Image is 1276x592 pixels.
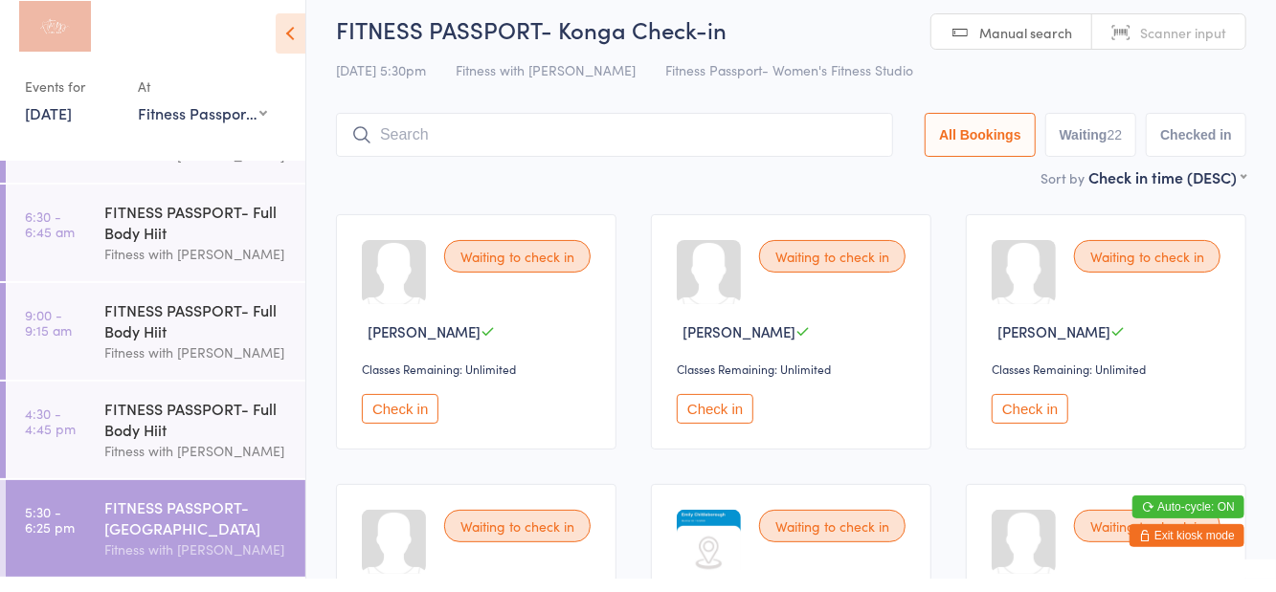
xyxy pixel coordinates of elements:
[1132,509,1244,532] button: Auto-cycle: ON
[6,395,305,492] a: 4:30 -4:45 pmFITNESS PASSPORT- Full Body HiitFitness with [PERSON_NAME]
[104,510,289,552] div: FITNESS PASSPORT- [GEOGRAPHIC_DATA]
[25,419,76,449] time: 4:30 - 4:45 pm
[25,222,75,252] time: 6:30 - 6:45 am
[759,253,906,286] div: Waiting to check in
[665,74,913,93] span: Fitness Passport- Women's Fitness Studio
[368,335,481,355] span: [PERSON_NAME]
[1041,182,1085,201] label: Sort by
[677,523,741,587] img: image1740521983.png
[456,74,636,93] span: Fitness with [PERSON_NAME]
[1088,180,1246,201] div: Check in time (DESC)
[6,493,305,590] a: 5:30 -6:25 pmFITNESS PASSPORT- [GEOGRAPHIC_DATA]Fitness with [PERSON_NAME]
[336,126,893,170] input: Search
[104,453,289,475] div: Fitness with [PERSON_NAME]
[19,14,91,65] img: Fitness with Zoe
[104,552,289,574] div: Fitness with [PERSON_NAME]
[104,313,289,355] div: FITNESS PASSPORT- Full Body Hiit
[6,198,305,295] a: 6:30 -6:45 amFITNESS PASSPORT- Full Body HiitFitness with [PERSON_NAME]
[992,407,1068,437] button: Check in
[362,374,596,390] div: Classes Remaining: Unlimited
[997,335,1110,355] span: [PERSON_NAME]
[1108,141,1123,156] div: 22
[336,74,426,93] span: [DATE] 5:30pm
[1074,523,1220,556] div: Waiting to check in
[6,296,305,393] a: 9:00 -9:15 amFITNESS PASSPORT- Full Body HiitFitness with [PERSON_NAME]
[759,523,906,556] div: Waiting to check in
[25,320,72,351] time: 9:00 - 9:15 am
[104,256,289,278] div: Fitness with [PERSON_NAME]
[25,84,119,116] div: Events for
[683,335,795,355] span: [PERSON_NAME]
[444,253,591,286] div: Waiting to check in
[104,355,289,377] div: Fitness with [PERSON_NAME]
[25,116,72,137] a: [DATE]
[336,27,1246,58] h2: FITNESS PASSPORT- Konga Check-in
[925,126,1036,170] button: All Bookings
[1074,253,1220,286] div: Waiting to check in
[979,36,1072,55] span: Manual search
[677,374,911,390] div: Classes Remaining: Unlimited
[138,84,267,116] div: At
[138,116,267,137] div: Fitness Passport- Women's Fitness Studio
[1045,126,1137,170] button: Waiting22
[104,214,289,256] div: FITNESS PASSPORT- Full Body Hiit
[25,517,75,548] time: 5:30 - 6:25 pm
[444,523,591,556] div: Waiting to check in
[992,374,1226,390] div: Classes Remaining: Unlimited
[1140,36,1226,55] span: Scanner input
[362,407,438,437] button: Check in
[104,411,289,453] div: FITNESS PASSPORT- Full Body Hiit
[1146,126,1246,170] button: Checked in
[1130,537,1244,560] button: Exit kiosk mode
[677,407,753,437] button: Check in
